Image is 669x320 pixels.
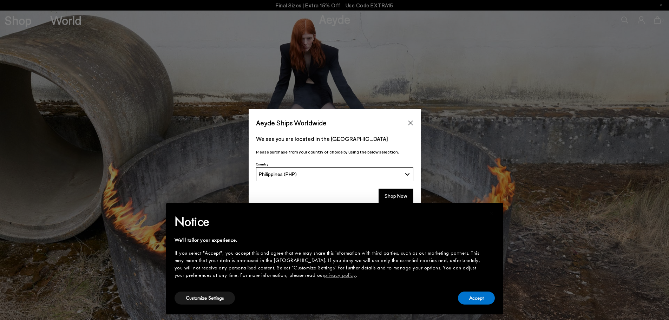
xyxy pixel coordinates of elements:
[484,205,500,222] button: Close this notice
[256,117,327,129] span: Aeyde Ships Worldwide
[175,292,235,305] button: Customize Settings
[405,118,416,128] button: Close
[175,213,484,231] h2: Notice
[175,249,484,279] div: If you select "Accept", you accept this and agree that we may share this information with third p...
[175,236,484,244] div: We'll tailor your experience.
[324,272,356,279] a: privacy policy
[256,162,268,166] span: Country
[379,189,413,203] button: Shop Now
[256,135,413,143] p: We see you are located in the [GEOGRAPHIC_DATA]
[458,292,495,305] button: Accept
[490,208,494,219] span: ×
[256,149,413,155] p: Please purchase from your country of choice by using the below selection:
[259,171,297,177] span: Philippines (PHP)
